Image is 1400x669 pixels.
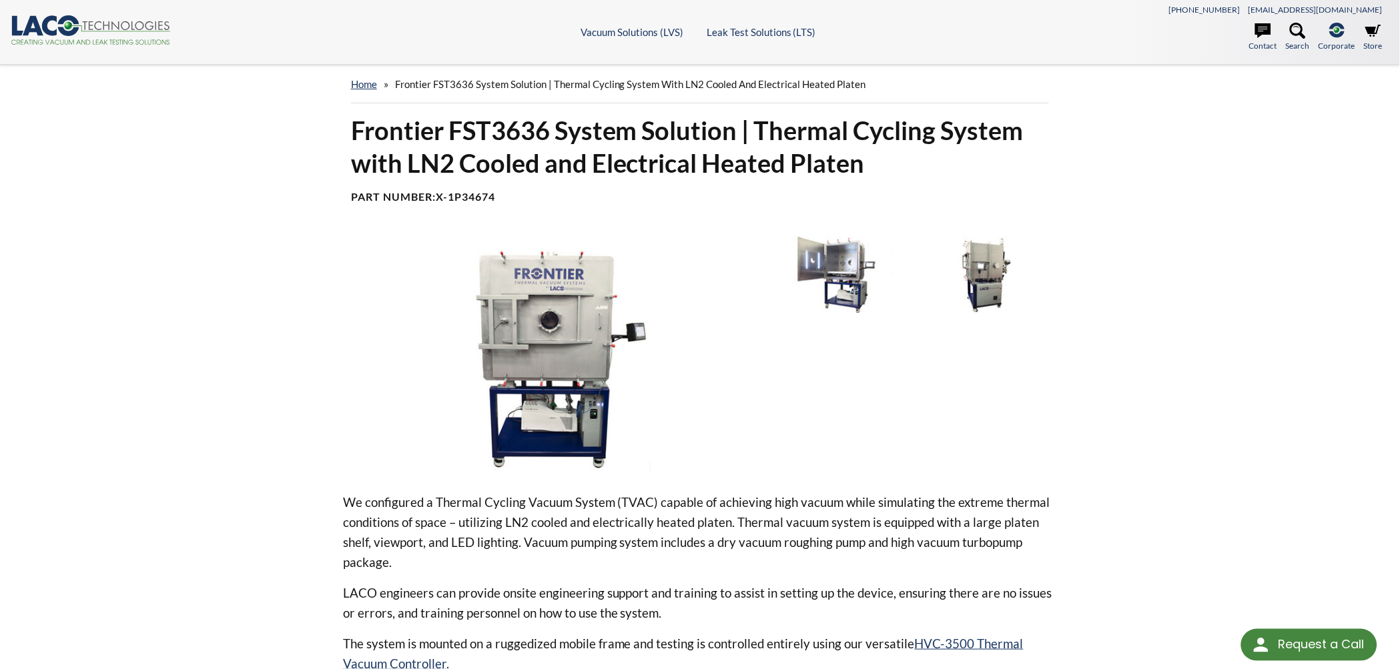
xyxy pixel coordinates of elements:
[707,26,816,38] a: Leak Test Solutions (LTS)
[581,26,683,38] a: Vacuum Solutions (LVS)
[1278,629,1364,660] div: Request a Call
[395,78,866,90] span: Frontier FST3636 System Solution | Thermal Cycling System with LN2 Cooled and Electrical Heated P...
[1169,5,1241,15] a: [PHONE_NUMBER]
[436,190,495,203] b: X-1P34674
[351,190,1049,204] h4: Part Number:
[1249,5,1383,15] a: [EMAIL_ADDRESS][DOMAIN_NAME]
[1286,23,1310,52] a: Search
[351,78,377,90] a: home
[351,114,1049,180] h1: Frontier FST3636 System Solution | Thermal Cycling System with LN2 Cooled and Electrical Heated P...
[1319,39,1355,52] span: Corporate
[351,65,1049,103] div: »
[343,583,1057,623] p: LACO engineers can provide onsite engineering support and training to assist in setting up the de...
[771,236,908,312] img: vacuum chamber door open showing interior
[343,492,1057,572] p: We configured a Thermal Cycling Vacuum System (TVAC) capable of achieving high vacuum while simul...
[1364,23,1383,52] a: Store
[1249,23,1277,52] a: Contact
[1251,634,1272,656] img: round button
[914,236,1050,312] img: side view of chamber with controller
[343,236,761,470] img: front view vacuum chamber
[1241,629,1377,661] div: Request a Call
